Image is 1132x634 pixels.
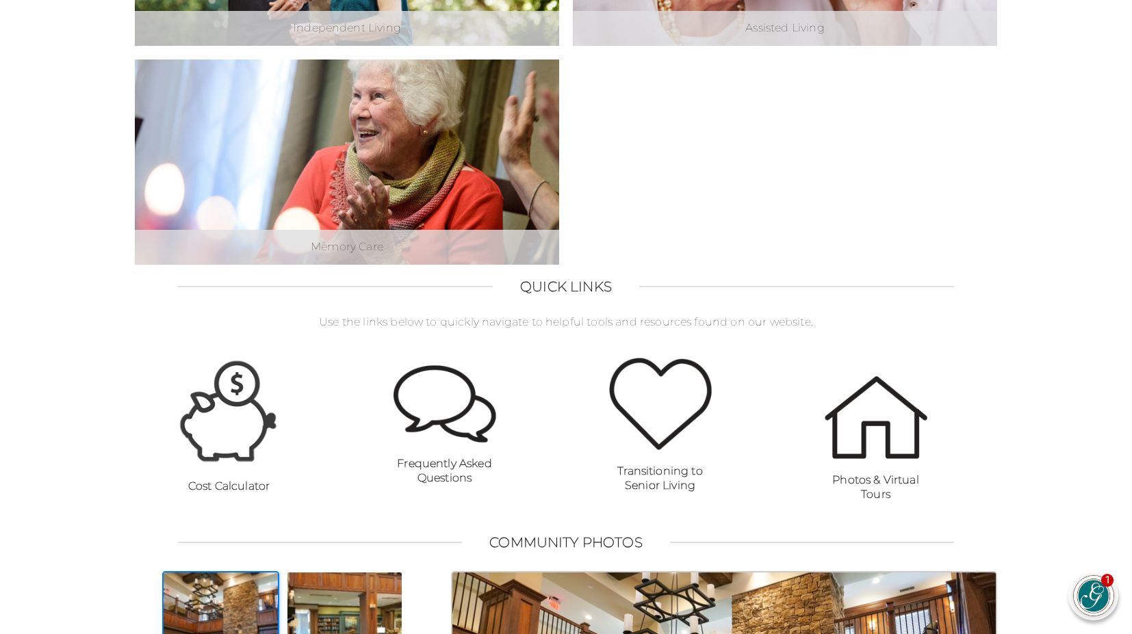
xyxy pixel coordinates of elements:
[617,464,703,492] strong: Transitioning to Senior Living
[1101,574,1114,586] div: 1
[520,278,612,295] h2: Quick Links
[489,534,643,551] h2: Community Photos
[135,230,559,265] div: Memory Care
[178,357,281,465] img: Cost Calculator
[782,376,970,502] a: Photos & Virtual Tours Photos & Virtual Tours
[350,365,539,486] a: Frequently Asked Questions Frequently Asked Questions
[135,11,559,46] div: Independent Living
[135,357,323,493] a: Cost Calculator Cost Calculator
[573,11,997,46] div: Assisted Living
[566,358,754,493] a: Transitioning to Senior Living Transitioning to Senior Living
[135,315,997,330] p: Use the links below to quickly navigate to helpful tools and resources found on our website.
[609,358,712,451] img: Transitioning to Senior Living
[1074,576,1114,616] img: avatar
[394,365,496,443] img: Frequently Asked Questions
[832,473,919,501] strong: Photos & Virtual Tours
[825,376,927,459] img: Photos & Virtual Tours
[188,479,270,492] strong: Cost Calculator
[397,457,492,484] strong: Frequently Asked Questions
